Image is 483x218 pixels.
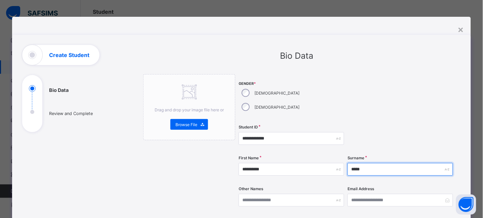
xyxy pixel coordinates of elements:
span: Bio Data [280,51,314,61]
span: Browse File [175,122,197,127]
label: Email Address [348,186,374,191]
label: First Name [239,156,259,160]
div: × [458,23,464,35]
button: Open asap [456,195,476,215]
label: [DEMOGRAPHIC_DATA] [254,105,299,110]
label: Student ID [239,125,258,129]
div: Drag and drop your image file here orBrowse File [143,74,236,140]
label: [DEMOGRAPHIC_DATA] [254,91,299,96]
h1: Create Student [49,52,89,58]
span: Gender [239,81,344,86]
label: Other Names [239,186,263,191]
label: Surname [348,156,364,160]
span: Drag and drop your image file here or [155,107,224,112]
